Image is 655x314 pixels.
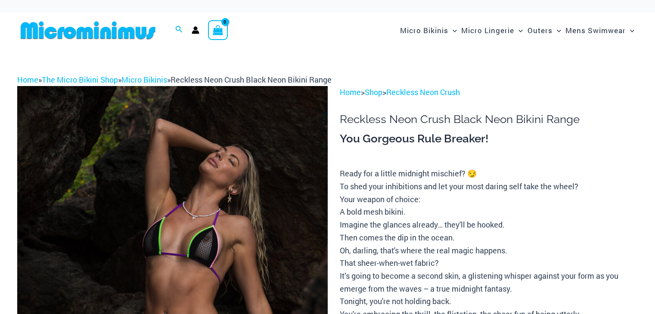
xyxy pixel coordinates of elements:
a: OutersMenu ToggleMenu Toggle [525,17,563,43]
nav: Site Navigation [397,16,638,45]
span: Reckless Neon Crush Black Neon Bikini Range [171,74,332,85]
span: Micro Lingerie [461,19,514,41]
span: Micro Bikinis [400,19,448,41]
span: » » » [17,74,332,85]
h3: You Gorgeous Rule Breaker! [340,132,638,146]
a: Micro BikinisMenu ToggleMenu Toggle [398,17,459,43]
h1: Reckless Neon Crush Black Neon Bikini Range [340,113,638,126]
span: Outers [528,19,553,41]
a: Account icon link [192,26,199,34]
p: > > [340,86,638,99]
span: Menu Toggle [514,19,523,41]
a: Micro LingerieMenu ToggleMenu Toggle [459,17,525,43]
span: Mens Swimwear [565,19,626,41]
a: Reckless Neon Crush [386,87,460,97]
a: View Shopping Cart, empty [208,20,228,40]
a: Mens SwimwearMenu ToggleMenu Toggle [563,17,636,43]
span: Menu Toggle [448,19,457,41]
a: Micro Bikinis [121,74,167,85]
span: Menu Toggle [553,19,561,41]
a: Home [17,74,38,85]
a: Search icon link [175,25,183,36]
a: The Micro Bikini Shop [42,74,118,85]
span: Menu Toggle [626,19,634,41]
img: MM SHOP LOGO FLAT [17,21,159,40]
a: Shop [365,87,382,97]
a: Home [340,87,361,97]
